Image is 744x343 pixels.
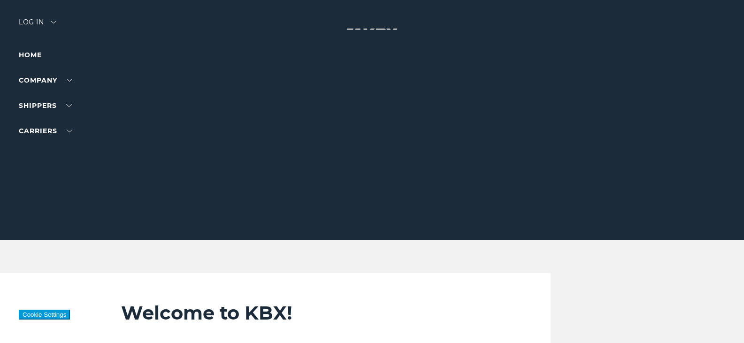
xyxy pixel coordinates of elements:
[19,310,70,320] button: Cookie Settings
[337,19,407,60] img: kbx logo
[19,76,72,84] a: Company
[51,21,56,23] img: arrow
[121,301,523,325] h2: Welcome to KBX!
[19,19,56,32] div: Log in
[19,127,72,135] a: Carriers
[19,51,42,59] a: Home
[19,101,72,110] a: SHIPPERS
